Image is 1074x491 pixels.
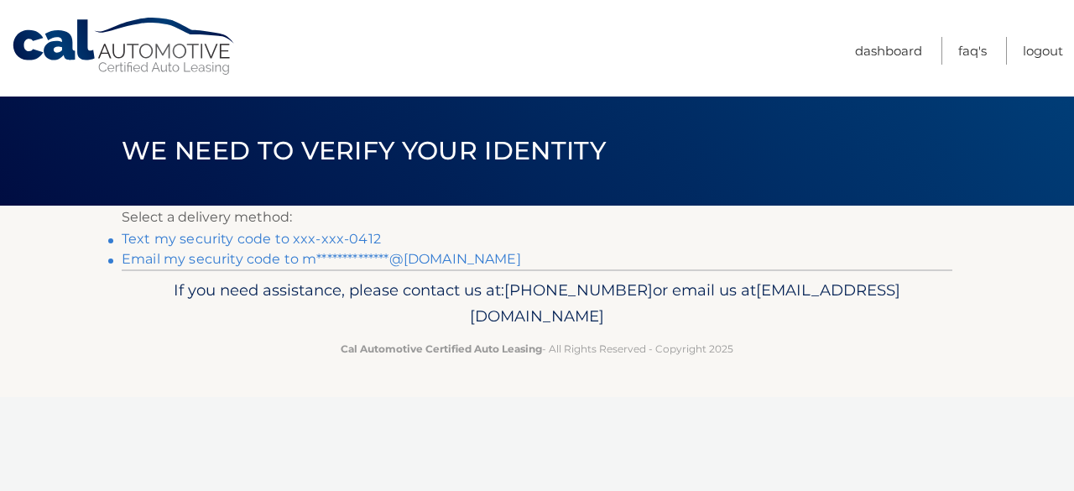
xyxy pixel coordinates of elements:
[122,135,606,166] span: We need to verify your identity
[341,342,542,355] strong: Cal Automotive Certified Auto Leasing
[958,37,987,65] a: FAQ's
[122,231,381,247] a: Text my security code to xxx-xxx-0412
[504,280,653,300] span: [PHONE_NUMBER]
[1023,37,1063,65] a: Logout
[122,206,952,229] p: Select a delivery method:
[855,37,922,65] a: Dashboard
[11,17,237,76] a: Cal Automotive
[133,340,941,358] p: - All Rights Reserved - Copyright 2025
[133,277,941,331] p: If you need assistance, please contact us at: or email us at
